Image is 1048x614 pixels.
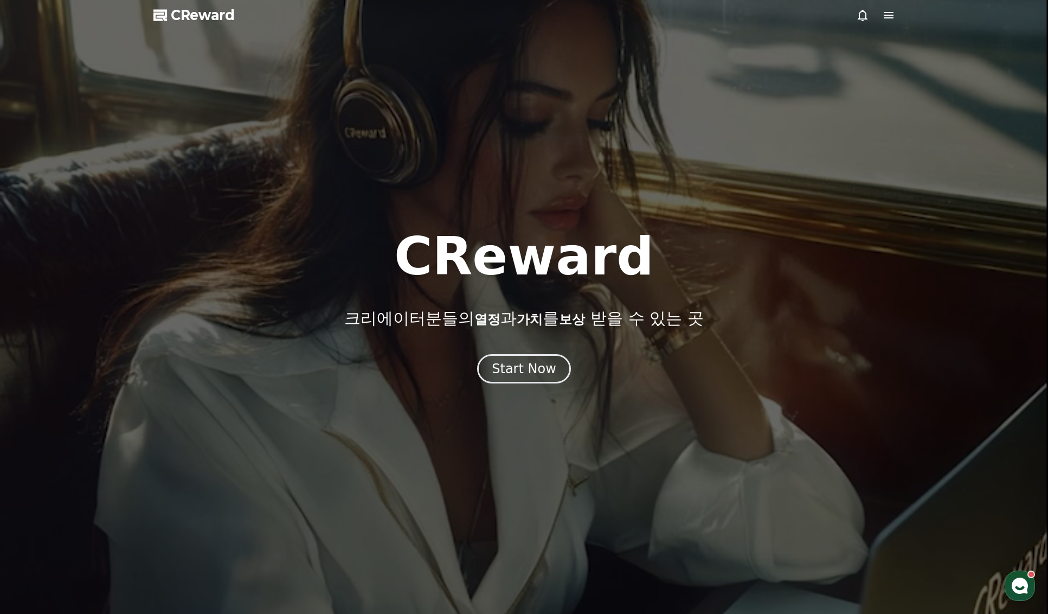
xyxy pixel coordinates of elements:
[477,354,571,383] button: Start Now
[477,365,571,375] a: Start Now
[171,7,235,24] span: CReward
[394,231,654,283] h1: CReward
[474,312,500,327] span: 열정
[344,309,703,328] p: 크리에이터분들의 과 를 받을 수 있는 곳
[492,360,556,378] div: Start Now
[559,312,585,327] span: 보상
[517,312,543,327] span: 가치
[153,7,235,24] a: CReward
